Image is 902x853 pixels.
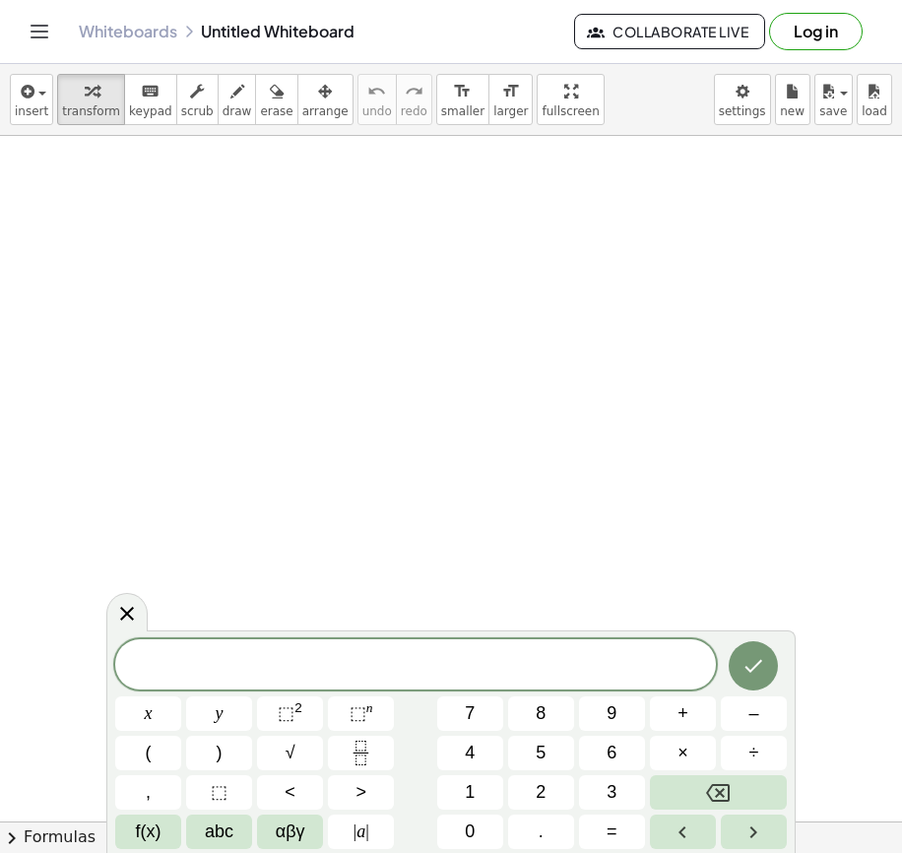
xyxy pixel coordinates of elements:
button: 1 [437,775,503,810]
button: format_sizelarger [488,74,533,125]
button: . [508,815,574,849]
span: smaller [441,104,484,118]
button: save [814,74,853,125]
button: keyboardkeypad [124,74,177,125]
button: new [775,74,810,125]
button: 6 [579,736,645,770]
span: x [145,700,153,727]
button: 9 [579,696,645,731]
span: load [862,104,887,118]
button: Squared [257,696,323,731]
button: erase [255,74,297,125]
span: new [780,104,805,118]
i: undo [367,80,386,103]
button: Backspace [650,775,787,810]
span: = [607,819,617,845]
button: y [186,696,252,731]
button: Log in [769,13,863,50]
button: Minus [721,696,787,731]
span: keypad [129,104,172,118]
span: Collaborate Live [591,23,748,40]
button: Equals [579,815,645,849]
span: larger [493,104,528,118]
button: Square root [257,736,323,770]
span: a [354,819,369,845]
button: ( [115,736,181,770]
span: transform [62,104,120,118]
span: < [285,779,295,806]
button: Superscript [328,696,394,731]
button: draw [218,74,257,125]
button: Placeholder [186,775,252,810]
span: ) [217,740,223,766]
i: keyboard [141,80,160,103]
button: Less than [257,775,323,810]
span: fullscreen [542,104,599,118]
button: Divide [721,736,787,770]
i: format_size [501,80,520,103]
span: abc [205,819,233,845]
button: transform [57,74,125,125]
span: y [216,700,224,727]
button: , [115,775,181,810]
span: 7 [465,700,475,727]
button: settings [714,74,771,125]
button: Functions [115,815,181,849]
button: insert [10,74,53,125]
span: , [146,779,151,806]
button: 2 [508,775,574,810]
span: save [819,104,847,118]
span: 3 [607,779,616,806]
span: undo [362,104,392,118]
button: Plus [650,696,716,731]
i: format_size [453,80,472,103]
button: Absolute value [328,815,394,849]
span: αβγ [276,819,305,845]
button: format_sizesmaller [436,74,489,125]
button: Alphabet [186,815,252,849]
button: load [857,74,892,125]
button: x [115,696,181,731]
span: settings [719,104,766,118]
span: 5 [536,740,546,766]
span: ( [146,740,152,766]
button: ) [186,736,252,770]
button: Fraction [328,736,394,770]
button: arrange [297,74,354,125]
button: Done [729,641,778,690]
span: ⬚ [350,703,366,723]
span: 0 [465,819,475,845]
button: Greater than [328,775,394,810]
button: Left arrow [650,815,716,849]
button: 4 [437,736,503,770]
button: 7 [437,696,503,731]
button: redoredo [396,74,432,125]
span: 6 [607,740,616,766]
span: scrub [181,104,214,118]
span: arrange [302,104,349,118]
button: undoundo [357,74,397,125]
span: – [748,700,758,727]
i: redo [405,80,423,103]
span: + [677,700,688,727]
button: Toggle navigation [24,16,55,47]
span: × [677,740,688,766]
span: > [355,779,366,806]
span: ⬚ [211,779,227,806]
span: | [365,821,369,841]
span: ⬚ [278,703,294,723]
button: 0 [437,815,503,849]
span: √ [286,740,295,766]
span: insert [15,104,48,118]
span: 1 [465,779,475,806]
button: 8 [508,696,574,731]
span: draw [223,104,252,118]
a: Whiteboards [79,22,177,41]
span: redo [401,104,427,118]
span: ÷ [749,740,759,766]
button: Collaborate Live [574,14,765,49]
span: 9 [607,700,616,727]
span: f(x) [136,819,161,845]
button: Right arrow [721,815,787,849]
span: erase [260,104,292,118]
